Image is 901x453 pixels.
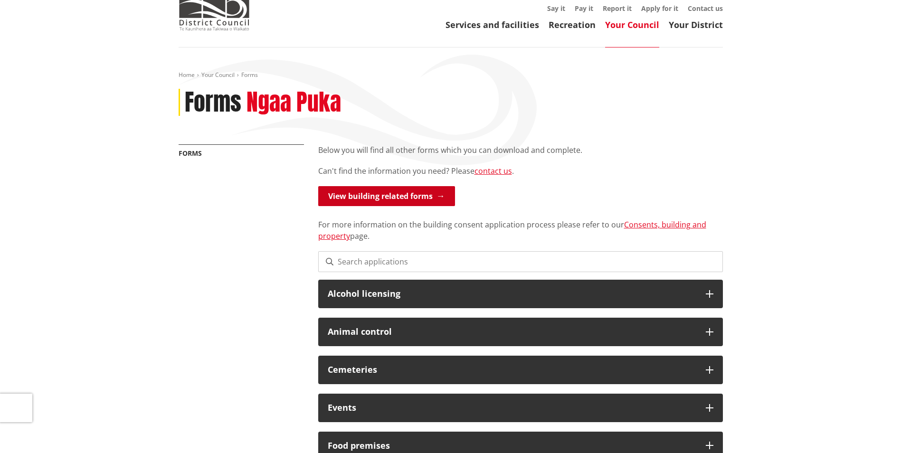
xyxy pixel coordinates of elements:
[603,4,632,13] a: Report it
[328,441,696,451] h3: Food premises
[605,19,659,30] a: Your Council
[318,186,455,206] a: View building related forms
[318,219,706,241] a: Consents, building and property
[446,19,539,30] a: Services and facilities
[641,4,678,13] a: Apply for it
[318,165,723,177] p: Can't find the information you need? Please .
[185,89,241,116] h1: Forms
[669,19,723,30] a: Your District
[328,327,696,337] h3: Animal control
[575,4,593,13] a: Pay it
[474,166,512,176] a: contact us
[241,71,258,79] span: Forms
[247,89,341,116] h2: Ngaa Puka
[201,71,235,79] a: Your Council
[179,71,723,79] nav: breadcrumb
[318,208,723,242] p: For more information on the building consent application process please refer to our page.
[318,144,723,156] p: Below you will find all other forms which you can download and complete.
[318,251,723,272] input: Search applications
[549,19,596,30] a: Recreation
[328,365,696,375] h3: Cemeteries
[328,403,696,413] h3: Events
[179,71,195,79] a: Home
[547,4,565,13] a: Say it
[688,4,723,13] a: Contact us
[857,413,892,447] iframe: Messenger Launcher
[179,149,202,158] a: Forms
[328,289,696,299] h3: Alcohol licensing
